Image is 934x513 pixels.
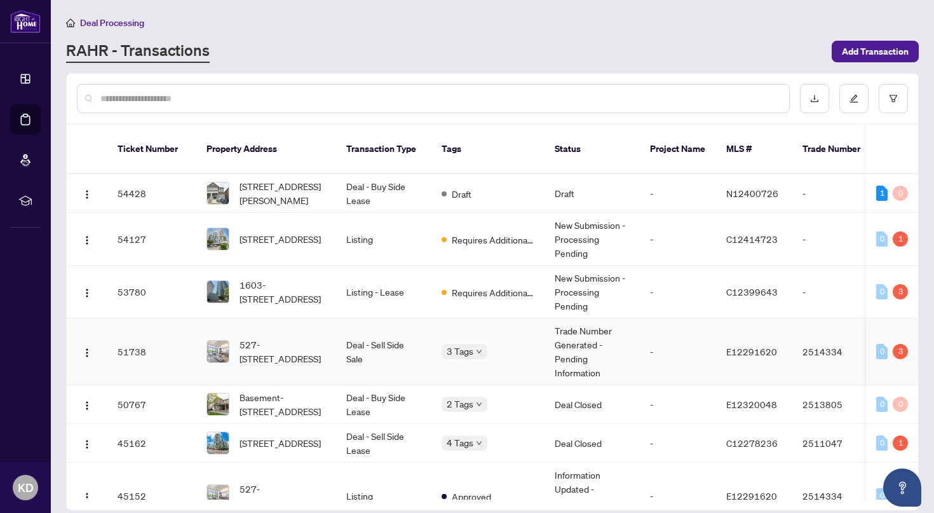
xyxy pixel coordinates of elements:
th: Ticket Number [107,125,196,174]
span: 4 Tags [447,435,473,450]
th: Project Name [640,125,716,174]
th: Status [545,125,640,174]
span: E12291620 [726,346,777,357]
span: [STREET_ADDRESS][PERSON_NAME] [240,179,326,207]
div: 0 [876,397,888,412]
span: N12400726 [726,188,778,199]
span: 2 Tags [447,397,473,411]
td: New Submission - Processing Pending [545,266,640,318]
td: - [640,385,716,424]
span: 3 Tags [447,344,473,359]
button: Open asap [883,469,921,507]
th: Property Address [196,125,336,174]
td: Deal Closed [545,385,640,424]
div: 0 [876,435,888,451]
span: C12414723 [726,233,778,245]
td: New Submission - Processing Pending [545,213,640,266]
button: Logo [77,394,97,414]
button: Logo [77,282,97,302]
span: 1603-[STREET_ADDRESS] [240,278,326,306]
td: Trade Number Generated - Pending Information [545,318,640,385]
div: 3 [893,284,908,299]
th: MLS # [716,125,792,174]
div: 0 [893,397,908,412]
img: Logo [82,189,92,200]
img: thumbnail-img [207,281,229,303]
img: logo [10,10,41,33]
span: 527-[STREET_ADDRESS] [240,482,326,510]
span: C12278236 [726,437,778,449]
span: Approved [452,489,491,503]
img: Logo [82,288,92,298]
span: 527-[STREET_ADDRESS] [240,338,326,366]
td: - [640,213,716,266]
span: Deal Processing [80,17,144,29]
div: 0 [893,186,908,201]
td: 2511047 [792,424,881,463]
th: Tags [431,125,545,174]
span: E12320048 [726,399,777,410]
td: - [640,266,716,318]
td: Draft [545,174,640,213]
img: thumbnail-img [207,228,229,250]
button: Add Transaction [832,41,919,62]
span: Requires Additional Docs [452,233,534,247]
button: Logo [77,486,97,506]
button: download [800,84,829,113]
td: 45162 [107,424,196,463]
span: Basement-[STREET_ADDRESS] [240,390,326,418]
div: 1 [893,231,908,247]
div: 1 [876,186,888,201]
td: - [640,424,716,463]
div: 1 [893,435,908,451]
td: 2513805 [792,385,881,424]
td: - [792,266,881,318]
td: 54428 [107,174,196,213]
div: 0 [876,284,888,299]
img: Logo [82,492,92,502]
button: Logo [77,229,97,249]
td: Listing - Lease [336,266,431,318]
td: Deal - Sell Side Lease [336,424,431,463]
button: edit [839,84,869,113]
button: filter [879,84,908,113]
img: Logo [82,348,92,358]
td: Listing [336,213,431,266]
span: Requires Additional Docs [452,285,534,299]
span: download [810,94,819,103]
td: Deal - Buy Side Lease [336,174,431,213]
span: edit [849,94,858,103]
td: - [640,318,716,385]
td: 2514334 [792,318,881,385]
th: Trade Number [792,125,881,174]
button: Logo [77,433,97,453]
th: Transaction Type [336,125,431,174]
span: Add Transaction [842,41,909,62]
td: - [792,213,881,266]
span: filter [889,94,898,103]
button: Logo [77,341,97,362]
span: down [476,440,482,446]
img: Logo [82,400,92,411]
td: 50767 [107,385,196,424]
img: thumbnail-img [207,182,229,204]
span: KD [18,479,34,496]
span: [STREET_ADDRESS] [240,232,321,246]
span: E12291620 [726,490,777,502]
div: 0 [876,488,888,503]
td: Deal - Buy Side Lease [336,385,431,424]
div: 0 [876,344,888,359]
span: C12399643 [726,286,778,298]
td: Deal Closed [545,424,640,463]
img: thumbnail-img [207,432,229,454]
td: - [792,174,881,213]
div: 3 [893,344,908,359]
td: - [640,174,716,213]
span: [STREET_ADDRESS] [240,436,321,450]
div: 0 [876,231,888,247]
img: thumbnail-img [207,485,229,507]
td: 53780 [107,266,196,318]
span: down [476,348,482,355]
span: home [66,18,75,27]
img: thumbnail-img [207,341,229,362]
